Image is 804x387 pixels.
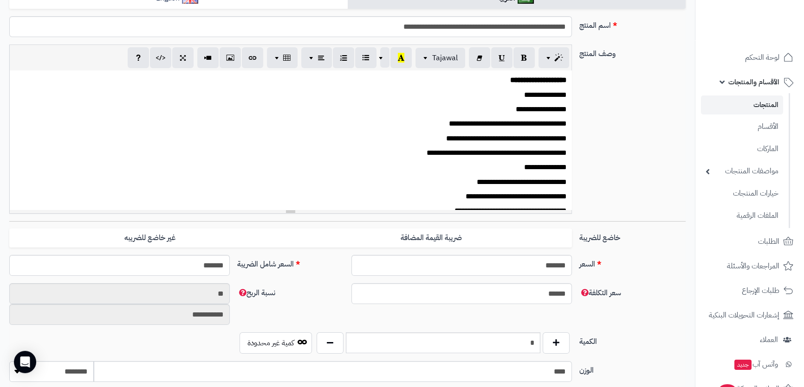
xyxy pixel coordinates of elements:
button: Tajawal [415,48,465,68]
label: اسم المنتج [576,16,690,31]
a: إشعارات التحويلات البنكية [701,304,798,326]
a: لوحة التحكم [701,46,798,69]
a: الماركات [701,139,783,159]
a: الملفات الرقمية [701,206,783,226]
label: الكمية [576,332,690,347]
span: إشعارات التحويلات البنكية [709,309,779,322]
span: جديد [734,360,752,370]
label: السعر [576,255,690,270]
span: وآتس آب [733,358,778,371]
a: طلبات الإرجاع [701,279,798,302]
a: مواصفات المنتجات [701,161,783,181]
label: خاضع للضريبة [576,228,690,243]
span: الطلبات [758,235,779,248]
span: نسبة الربح [237,287,275,298]
span: Tajawal [432,52,458,63]
a: المنتجات [701,95,783,114]
a: خيارات المنتجات [701,184,783,203]
label: الوزن [576,361,690,376]
img: logo-2.png [741,26,795,45]
label: السعر شامل الضريبة [233,255,348,270]
a: المراجعات والأسئلة [701,255,798,277]
label: وصف المنتج [576,44,690,59]
span: سعر التكلفة [579,287,621,298]
span: الأقسام والمنتجات [728,76,779,89]
label: ضريبة القيمة المضافة [291,228,572,247]
a: الطلبات [701,230,798,253]
label: غير خاضع للضريبه [9,228,291,247]
span: لوحة التحكم [745,51,779,64]
span: طلبات الإرجاع [742,284,779,297]
div: Open Intercom Messenger [14,351,36,373]
a: وآتس آبجديد [701,353,798,375]
span: العملاء [760,333,778,346]
span: المراجعات والأسئلة [727,260,779,273]
a: العملاء [701,329,798,351]
a: الأقسام [701,117,783,137]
